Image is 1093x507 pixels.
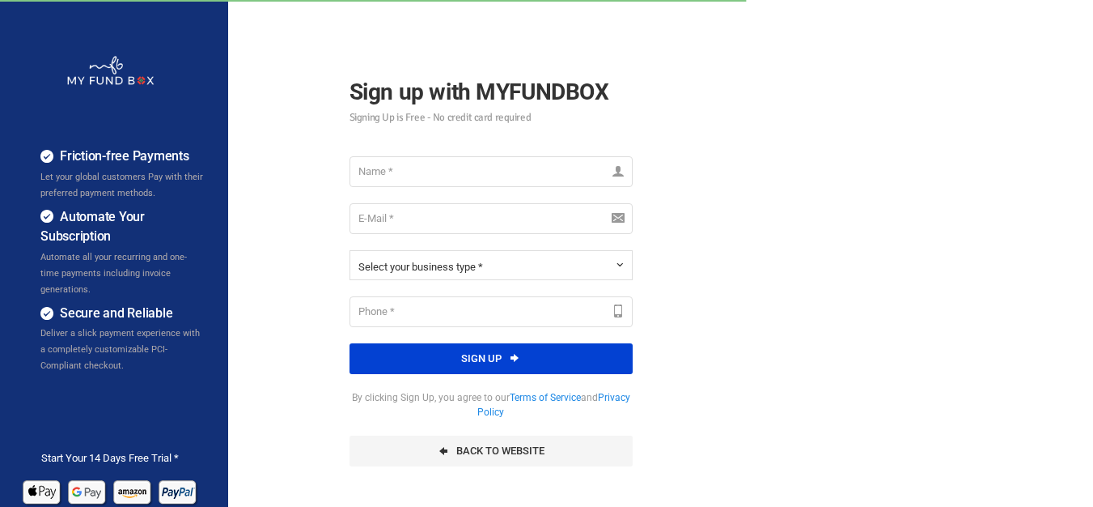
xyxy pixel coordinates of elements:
input: Phone * [350,296,633,327]
input: E-Mail * [350,203,633,234]
h4: Automate Your Subscription [40,207,204,247]
a: Terms of Service [510,392,581,403]
a: Back To Website [350,436,633,467]
span: Deliver a slick payment experience with a completely customizable PCI-Compliant checkout. [40,328,200,371]
button: Sign up [350,343,633,374]
span: Select your business type * [358,261,483,273]
input: Name * [350,156,633,187]
button: Select your business type * [350,250,633,280]
span: Let your global customers Pay with their preferred payment methods. [40,172,203,198]
span: By clicking Sign Up, you agree to our and [350,390,633,420]
h4: Secure and Reliable [40,304,204,324]
h2: Sign up with MYFUNDBOX [350,75,633,122]
img: whiteMFB.png [66,55,155,86]
h4: Friction-free Payments [40,147,204,167]
span: Automate all your recurring and one-time payments including invoice generations. [40,252,187,295]
a: Privacy Policy [477,392,630,418]
small: Signing Up is Free - No credit card required [350,113,633,123]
